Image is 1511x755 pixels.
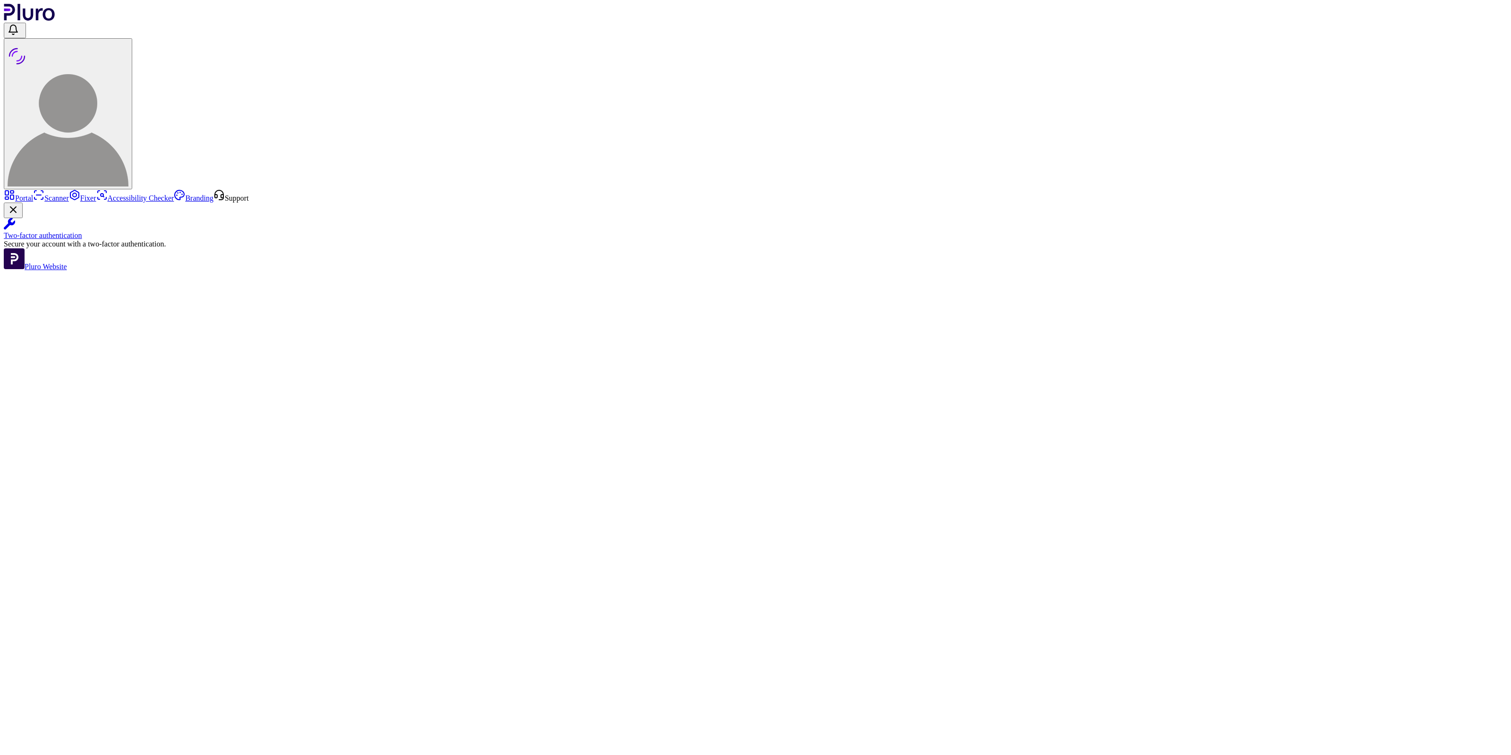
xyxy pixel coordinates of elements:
[96,194,174,202] a: Accessibility Checker
[4,14,55,22] a: Logo
[4,263,67,271] a: Open Pluro Website
[69,194,96,202] a: Fixer
[33,194,69,202] a: Scanner
[4,194,33,202] a: Portal
[4,240,1507,248] div: Secure your account with a two-factor authentication.
[4,203,23,218] button: Close Two-factor authentication notification
[4,218,1507,240] a: Two-factor authentication
[174,194,213,202] a: Branding
[4,23,26,38] button: Open notifications, you have 2 new notifications
[213,194,249,202] a: Open Support screen
[8,66,128,187] img: Eran Shatzman
[4,38,132,189] button: Eran Shatzman
[4,231,1507,240] div: Two-factor authentication
[4,189,1507,271] aside: Sidebar menu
